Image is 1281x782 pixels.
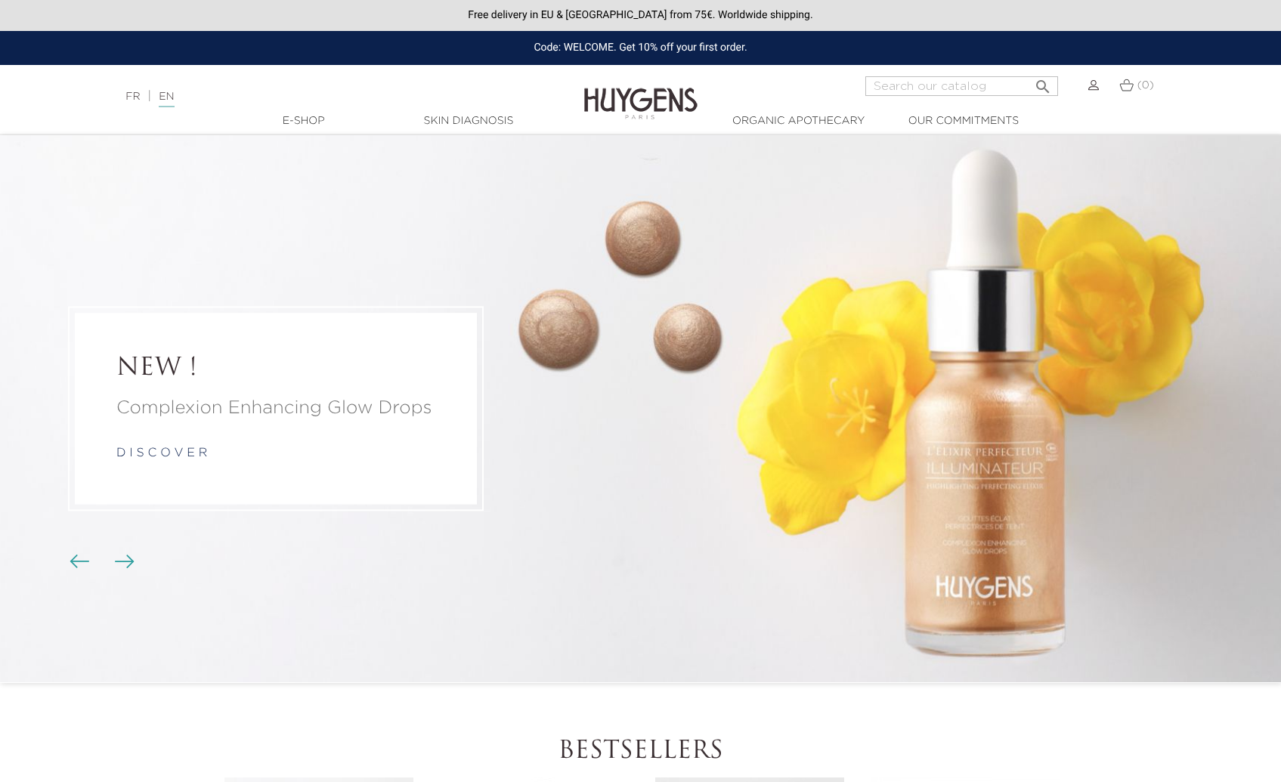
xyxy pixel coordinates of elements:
[888,113,1039,129] a: Our commitments
[1137,80,1154,91] span: (0)
[1029,72,1057,92] button: 
[228,113,379,129] a: E-Shop
[1034,73,1052,91] i: 
[221,737,1060,766] h2: Bestsellers
[723,113,874,129] a: Organic Apothecary
[116,448,207,460] a: d i s c o v e r
[76,551,125,573] div: Carousel buttons
[393,113,544,129] a: Skin Diagnosis
[125,91,140,102] a: FR
[584,63,698,122] img: Huygens
[116,395,435,422] a: Complexion Enhancing Glow Drops
[159,91,174,107] a: EN
[118,88,522,106] div: |
[865,76,1058,96] input: Search
[116,355,435,384] a: NEW !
